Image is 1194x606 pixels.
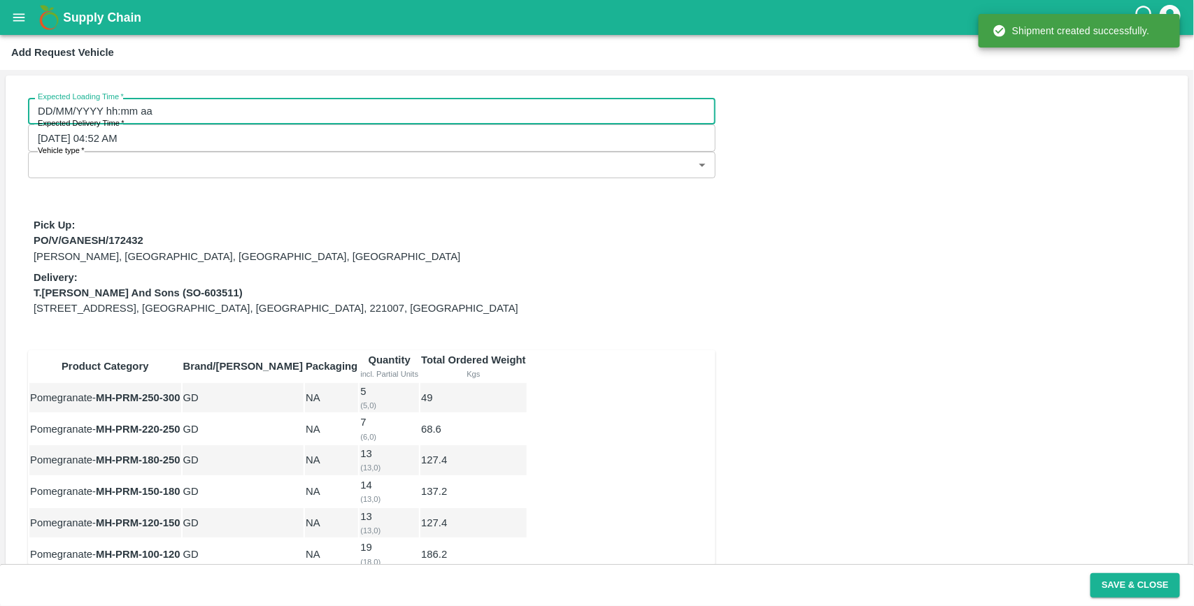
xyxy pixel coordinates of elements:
[96,549,180,560] strong: MH-PRM-100-120
[34,301,518,316] p: [STREET_ADDRESS], [GEOGRAPHIC_DATA], [GEOGRAPHIC_DATA], 221007, [GEOGRAPHIC_DATA]
[35,3,63,31] img: logo
[305,508,358,538] td: NA
[183,383,304,413] td: GD
[183,508,304,538] td: GD
[993,18,1149,43] div: Shipment created successfully.
[28,98,706,124] input: Choose date
[63,10,141,24] b: Supply Chain
[63,8,1133,27] a: Supply Chain
[360,508,419,538] td: 13
[29,539,181,569] td: Pomegranate -
[96,392,180,403] strong: MH-PRM-250-300
[11,47,114,58] b: Add Request Vehicle
[305,477,358,507] td: NA
[183,361,304,372] b: Brand/[PERSON_NAME]
[96,454,180,466] strong: MH-PRM-180-250
[34,287,243,298] strong: T.[PERSON_NAME] And Sons (SO-603511)
[34,249,460,264] p: [PERSON_NAME], [GEOGRAPHIC_DATA], [GEOGRAPHIC_DATA], [GEOGRAPHIC_DATA]
[360,414,419,444] td: 7
[360,539,419,569] td: 19
[29,477,181,507] td: Pomegranate -
[360,431,418,443] div: ( 6 , 0 )
[38,145,85,157] label: Vehicle type
[305,414,358,444] td: NA
[183,414,304,444] td: GD
[29,414,181,444] td: Pomegranate -
[360,399,418,412] div: ( 5 , 0 )
[306,361,357,372] b: Packaging
[360,556,418,568] div: ( 18 , 0 )
[183,445,304,475] td: GD
[305,445,358,475] td: NA
[1090,573,1180,598] button: Save & Close
[38,118,125,129] label: Expected Delivery Time
[1133,5,1158,30] div: customer-support
[420,383,527,413] td: 49
[305,383,358,413] td: NA
[360,477,419,507] td: 14
[420,445,527,475] td: 127.4
[96,424,180,435] strong: MH-PRM-220-250
[28,124,706,151] input: Choose date, selected date is Sep 3, 2025
[29,508,181,538] td: Pomegranate -
[29,445,181,475] td: Pomegranate -
[420,539,527,569] td: 186.2
[1158,3,1183,32] div: account of current user
[29,383,181,413] td: Pomegranate -
[96,517,180,528] strong: MH-PRM-120-150
[360,461,418,474] div: ( 13 , 0 )
[183,539,304,569] td: GD
[360,383,419,413] td: 5
[38,92,124,103] label: Expected Loading Time
[369,354,411,366] b: Quantity
[421,368,526,380] div: Kgs
[34,235,143,246] strong: PO/V/GANESH/172432
[34,219,75,231] strong: Pick Up:
[62,361,149,372] b: Product Category
[420,477,527,507] td: 137.2
[360,445,419,475] td: 13
[421,354,526,366] b: Total Ordered Weight
[360,524,418,537] div: ( 13 , 0 )
[420,508,527,538] td: 127.4
[360,368,418,380] div: incl. Partial Units
[34,272,78,283] strong: Delivery:
[96,486,180,497] strong: MH-PRM-150-180
[305,539,358,569] td: NA
[420,414,527,444] td: 68.6
[3,1,35,34] button: open drawer
[183,477,304,507] td: GD
[360,493,418,505] div: ( 13 , 0 )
